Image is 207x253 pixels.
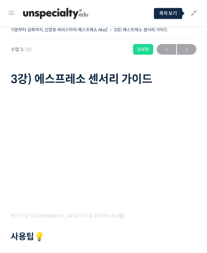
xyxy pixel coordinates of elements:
[133,44,153,55] div: 완료함
[23,46,31,53] span: / 20
[22,205,27,210] span: 홈
[11,27,108,32] a: 기본부터 심화까지, 신창호 바리스타의 에스프레소 AtoZ
[11,72,196,86] h1: 3강) 에스프레소 센서리 가이드
[177,45,196,54] span: →
[11,47,31,52] span: 수업 3
[91,194,136,212] a: 설정
[11,213,123,219] span: 영상이 끊기[DEMOGRAPHIC_DATA] 여기를 클릭해주세요
[109,205,118,210] span: 설정
[114,27,168,32] a: 3강) 에스프레소 센서리 가이드
[177,44,196,55] a: 다음→
[157,45,176,54] span: ←
[157,44,176,55] a: ←이전
[34,231,45,242] strong: 💡
[2,194,47,212] a: 홈
[11,231,45,242] strong: 사용팁
[47,194,91,212] a: 대화
[65,205,73,211] span: 대화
